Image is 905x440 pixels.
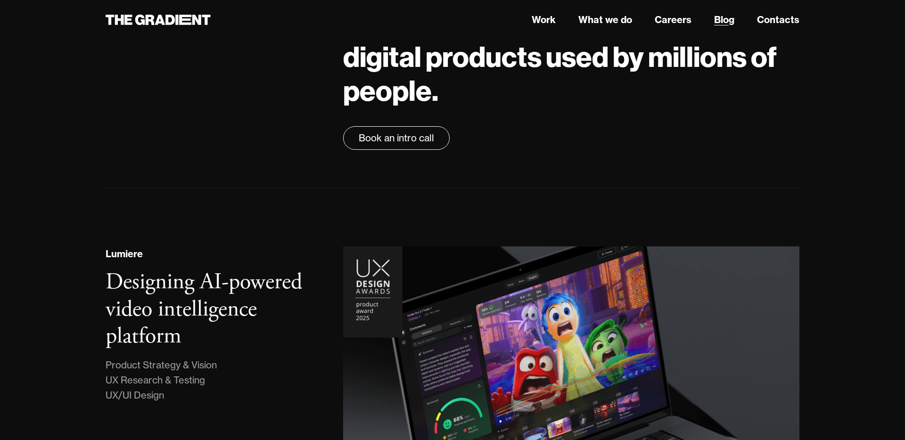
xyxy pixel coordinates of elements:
a: Book an intro call [343,126,450,150]
a: Careers [655,13,691,27]
h3: Designing AI-powered video intelligence platform [106,268,302,350]
h1: Designing and launching frontier digital products used by millions of people. [343,6,799,107]
a: Blog [714,13,734,27]
a: Work [532,13,556,27]
div: Product Strategy & Vision UX Research & Testing UX/UI Design [106,358,217,403]
a: What we do [578,13,632,27]
div: Lumiere [106,247,143,261]
a: Contacts [757,13,799,27]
